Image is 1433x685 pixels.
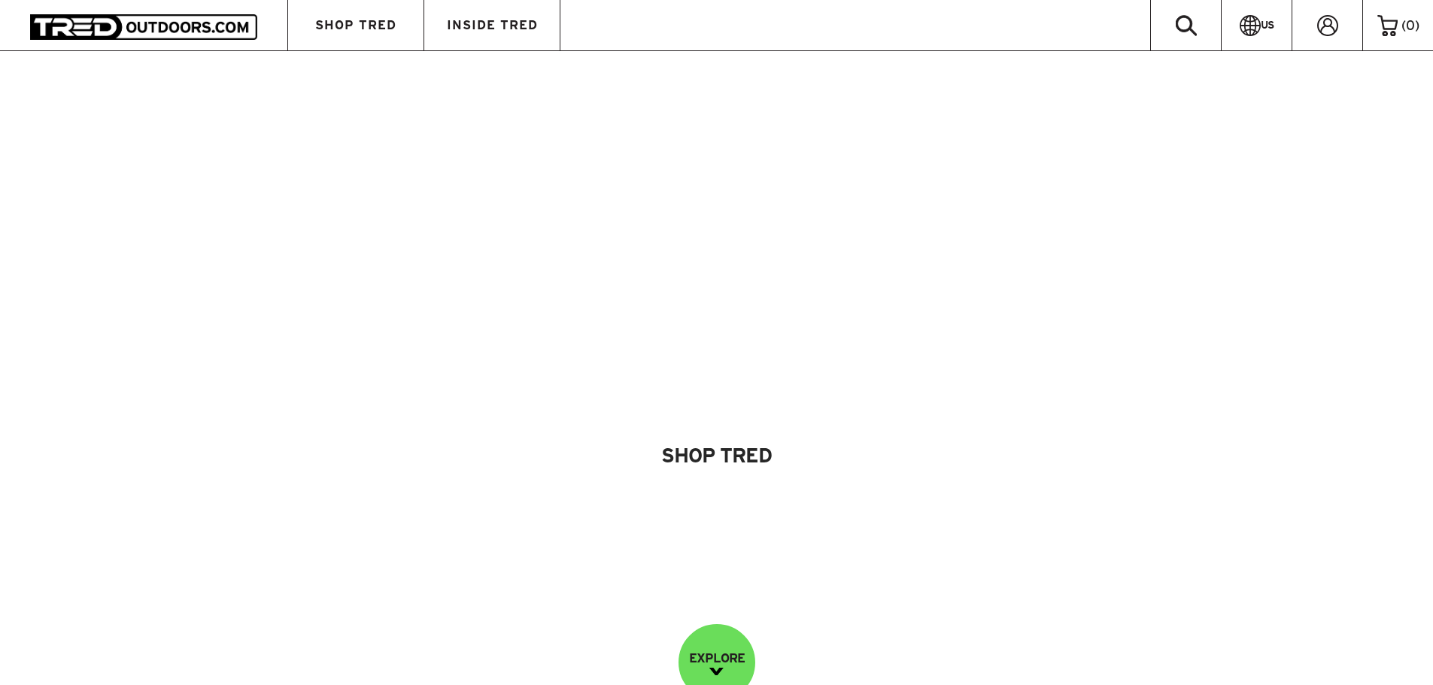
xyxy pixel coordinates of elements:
img: banner-title [303,319,1131,366]
a: Shop Tred [609,427,824,483]
span: INSIDE TRED [447,19,538,32]
span: ( ) [1401,19,1419,32]
span: 0 [1406,18,1415,32]
img: cart-icon [1377,15,1398,36]
img: down-image [709,668,724,675]
span: SHOP TRED [315,19,396,32]
img: TRED Outdoors America [30,14,257,39]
